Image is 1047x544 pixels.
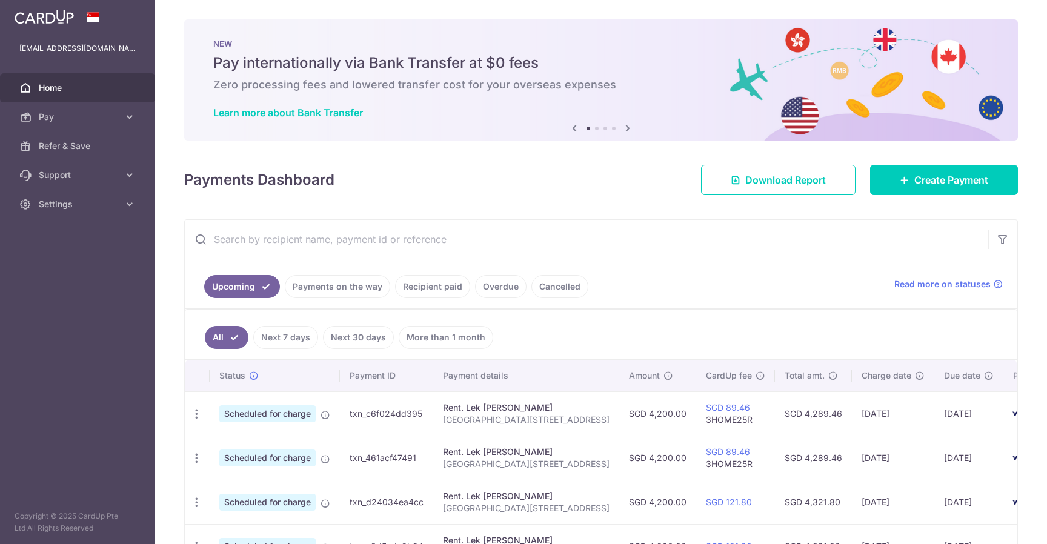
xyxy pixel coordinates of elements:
td: [DATE] [934,480,1003,524]
td: SGD 4,200.00 [619,480,696,524]
span: Settings [39,198,119,210]
span: Scheduled for charge [219,405,316,422]
td: SGD 4,200.00 [619,391,696,436]
img: Bank Card [1007,451,1031,465]
img: Bank Card [1007,406,1031,421]
td: txn_c6f024dd395 [340,391,433,436]
span: CardUp fee [706,370,752,382]
span: Download Report [745,173,826,187]
th: Payment details [433,360,619,391]
span: Home [39,82,119,94]
a: SGD 89.46 [706,446,750,457]
img: Bank Card [1007,495,1031,509]
div: Rent. Lek [PERSON_NAME] [443,490,610,502]
span: Refer & Save [39,140,119,152]
td: 3HOME25R [696,436,775,480]
a: All [205,326,248,349]
span: Due date [944,370,980,382]
a: Next 30 days [323,326,394,349]
a: Cancelled [531,275,588,298]
a: SGD 89.46 [706,402,750,413]
a: SGD 121.80 [706,497,752,507]
p: [GEOGRAPHIC_DATA][STREET_ADDRESS] [443,502,610,514]
a: Recipient paid [395,275,470,298]
p: [EMAIL_ADDRESS][DOMAIN_NAME] [19,42,136,55]
a: Create Payment [870,165,1018,195]
h6: Zero processing fees and lowered transfer cost for your overseas expenses [213,78,989,92]
td: [DATE] [934,436,1003,480]
span: Status [219,370,245,382]
p: [GEOGRAPHIC_DATA][STREET_ADDRESS] [443,414,610,426]
span: Support [39,169,119,181]
td: SGD 4,200.00 [619,436,696,480]
span: Create Payment [914,173,988,187]
td: [DATE] [934,391,1003,436]
span: Scheduled for charge [219,449,316,466]
input: Search by recipient name, payment id or reference [185,220,988,259]
a: Payments on the way [285,275,390,298]
td: txn_461acf47491 [340,436,433,480]
div: Rent. Lek [PERSON_NAME] [443,402,610,414]
span: Total amt. [785,370,825,382]
p: [GEOGRAPHIC_DATA][STREET_ADDRESS] [443,458,610,470]
a: Upcoming [204,275,280,298]
h4: Payments Dashboard [184,169,334,191]
th: Payment ID [340,360,433,391]
img: CardUp [15,10,74,24]
a: Read more on statuses [894,278,1003,290]
td: [DATE] [852,436,934,480]
p: NEW [213,39,989,48]
a: Overdue [475,275,527,298]
td: 3HOME25R [696,391,775,436]
a: Download Report [701,165,856,195]
td: SGD 4,321.80 [775,480,852,524]
td: txn_d24034ea4cc [340,480,433,524]
div: Rent. Lek [PERSON_NAME] [443,446,610,458]
td: [DATE] [852,391,934,436]
span: Read more on statuses [894,278,991,290]
span: Amount [629,370,660,382]
h5: Pay internationally via Bank Transfer at $0 fees [213,53,989,73]
span: Charge date [862,370,911,382]
td: SGD 4,289.46 [775,391,852,436]
a: More than 1 month [399,326,493,349]
a: Learn more about Bank Transfer [213,107,363,119]
span: Pay [39,111,119,123]
a: Next 7 days [253,326,318,349]
td: [DATE] [852,480,934,524]
td: SGD 4,289.46 [775,436,852,480]
span: Scheduled for charge [219,494,316,511]
img: Bank transfer banner [184,19,1018,141]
